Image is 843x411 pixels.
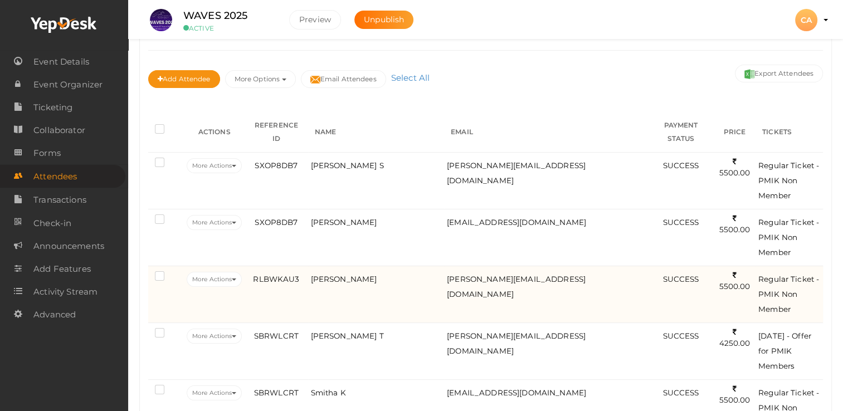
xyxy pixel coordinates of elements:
a: Select All [388,72,432,83]
button: More Actions [187,215,242,230]
span: 5500.00 [719,157,750,178]
span: Smitha K [311,388,346,397]
span: RLBWKAU3 [253,275,299,283]
span: Advanced [33,304,76,326]
span: [PERSON_NAME][EMAIL_ADDRESS][DOMAIN_NAME] [447,161,586,185]
span: Regular Ticket - PMIK Non Member [758,275,819,314]
span: [PERSON_NAME][EMAIL_ADDRESS][DOMAIN_NAME] [447,331,586,355]
span: 4250.00 [719,327,750,348]
button: Unpublish [354,11,413,29]
span: Unpublish [364,14,404,25]
button: More Actions [187,329,242,344]
button: Preview [289,10,341,30]
button: Email Attendees [301,70,386,88]
img: S4WQAGVX_small.jpeg [150,9,172,31]
button: More Options [225,70,296,88]
span: Attendees [33,165,77,188]
span: Regular Ticket - PMIK Non Member [758,218,819,257]
span: Check-in [33,212,71,234]
span: [PERSON_NAME][EMAIL_ADDRESS][DOMAIN_NAME] [447,275,586,299]
span: [PERSON_NAME] S [311,161,384,170]
span: Event Details [33,51,89,73]
span: SBRWLCRT [254,331,299,340]
th: EMAIL [444,112,648,153]
span: Announcements [33,235,104,257]
span: [EMAIL_ADDRESS][DOMAIN_NAME] [447,218,586,227]
button: More Actions [187,272,242,287]
label: WAVES 2025 [183,8,247,24]
span: SUCCESS [662,275,699,283]
span: SUCCESS [662,218,699,227]
span: SUCCESS [662,161,699,170]
span: [DATE] - Offer for PMIK Members [758,331,811,370]
th: PRICE [714,112,756,153]
span: Activity Stream [33,281,98,303]
span: 5500.00 [719,384,750,405]
span: SXOP8DB7 [255,218,298,227]
span: [PERSON_NAME] [311,275,377,283]
span: [EMAIL_ADDRESS][DOMAIN_NAME] [447,388,586,397]
button: More Actions [187,385,242,400]
span: SUCCESS [662,388,699,397]
span: Collaborator [33,119,85,141]
button: Export Attendees [735,65,823,82]
span: REFERENCE ID [255,121,298,143]
th: TICKETS [756,112,823,153]
span: [PERSON_NAME] [311,218,377,227]
profile-pic: CA [795,15,817,25]
span: Add Features [33,258,91,280]
span: Forms [33,142,61,164]
span: Transactions [33,189,86,211]
span: SUCCESS [662,331,699,340]
span: 5500.00 [719,271,750,291]
th: ACTIONS [184,112,245,153]
th: PAYMENT STATUS [648,112,714,153]
img: excel.svg [744,69,754,79]
span: Regular Ticket - PMIK Non Member [758,161,819,200]
span: [PERSON_NAME] T [311,331,384,340]
div: CA [795,9,817,31]
button: More Actions [187,158,242,173]
small: ACTIVE [183,24,272,32]
span: Event Organizer [33,74,103,96]
span: SXOP8DB7 [255,161,298,170]
span: 5500.00 [719,214,750,234]
span: SBRWLCRT [254,388,299,397]
img: mail-filled.svg [310,75,320,85]
button: CA [792,8,821,32]
span: Ticketing [33,96,72,119]
th: NAME [308,112,445,153]
button: Add Attendee [148,70,220,88]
